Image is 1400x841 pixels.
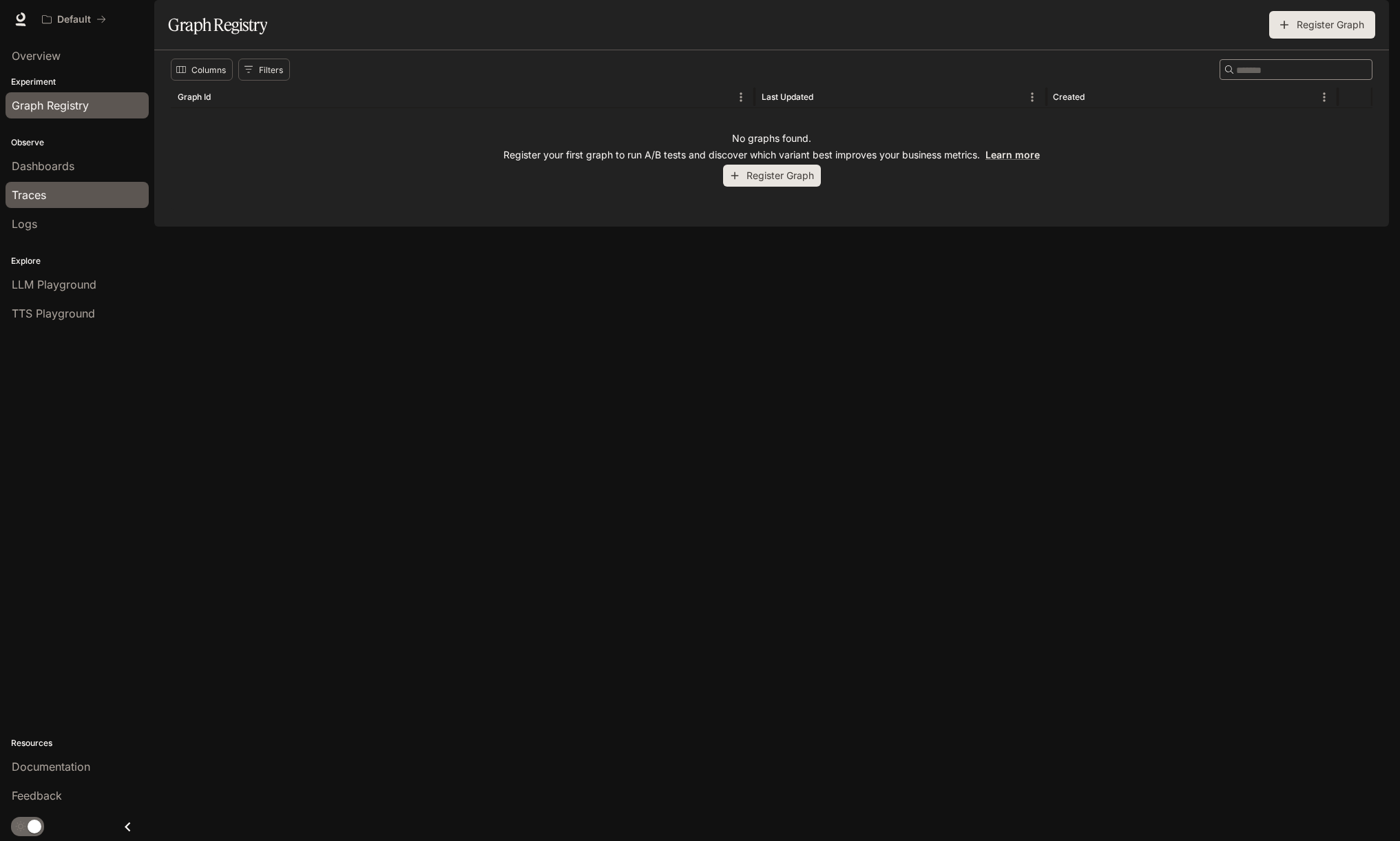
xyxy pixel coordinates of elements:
[731,87,751,107] button: Menu
[1314,87,1335,107] button: Menu
[503,148,1040,162] p: Register your first graph to run A/B tests and discover which variant best improves your business...
[1269,11,1375,39] button: Register Graph
[815,87,835,107] button: Sort
[985,149,1040,160] a: Learn more
[36,6,112,33] button: All workspaces
[171,59,233,81] button: Select columns
[762,92,813,102] div: Last Updated
[212,87,233,107] button: Sort
[732,132,811,145] p: No graphs found.
[238,59,290,81] button: Show filters
[168,11,267,39] h1: Graph Registry
[1086,87,1107,107] button: Sort
[723,165,821,187] button: Register Graph
[1220,59,1372,80] div: Search
[1053,92,1085,102] div: Created
[178,92,211,102] div: Graph Id
[57,14,91,25] p: Default
[1022,87,1043,107] button: Menu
